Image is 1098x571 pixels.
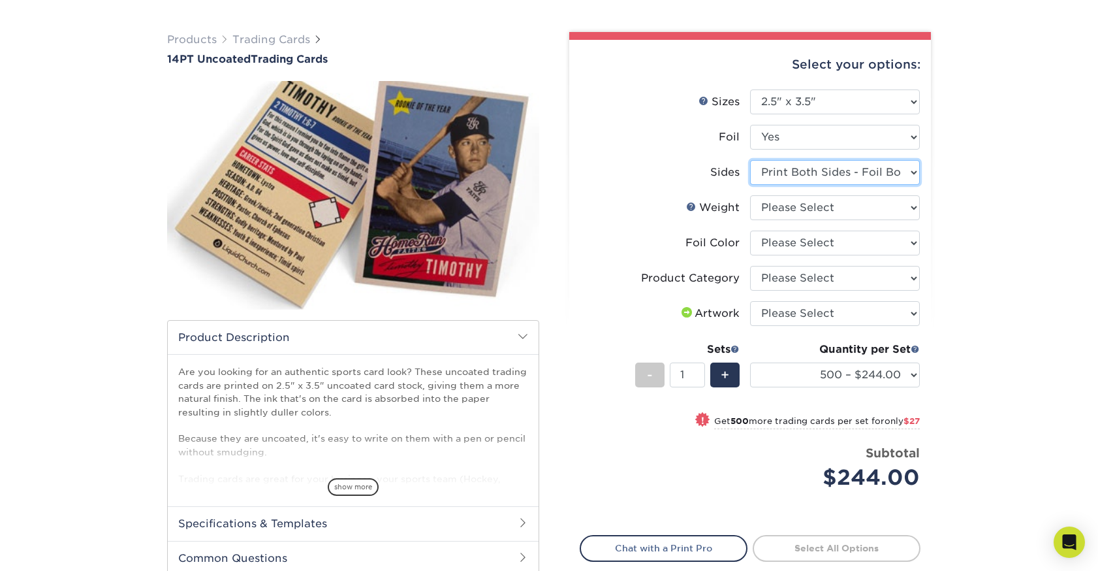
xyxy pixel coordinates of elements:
div: Quantity per Set [750,342,920,357]
img: 14PT Uncoated 01 [167,67,539,324]
strong: Subtotal [866,446,920,460]
h2: Specifications & Templates [168,506,539,540]
div: Select your options: [580,40,920,90]
a: Trading Cards [232,33,310,46]
a: Select All Options [753,535,920,561]
div: Weight [686,200,740,216]
span: - [647,365,653,385]
p: Are you looking for an authentic sports card look? These uncoated trading cards are printed on 2.... [178,365,528,512]
div: Foil Color [685,235,740,251]
h1: Trading Cards [167,53,539,65]
div: Open Intercom Messenger [1054,527,1085,558]
span: ! [701,414,704,427]
div: Sets [635,342,740,357]
div: Sizes [698,94,740,110]
small: Get more trading cards per set for [714,416,920,429]
h2: Product Description [168,321,539,354]
span: + [721,365,729,385]
div: Artwork [679,306,740,321]
a: Products [167,33,217,46]
a: Chat with a Print Pro [580,535,747,561]
span: show more [328,478,379,496]
span: $27 [903,416,920,426]
div: Sides [710,165,740,180]
span: 14PT Uncoated [167,53,251,65]
div: $244.00 [760,462,920,493]
a: 14PT UncoatedTrading Cards [167,53,539,65]
div: Foil [719,129,740,145]
strong: 500 [730,416,749,426]
div: Product Category [641,270,740,286]
span: only [885,416,920,426]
